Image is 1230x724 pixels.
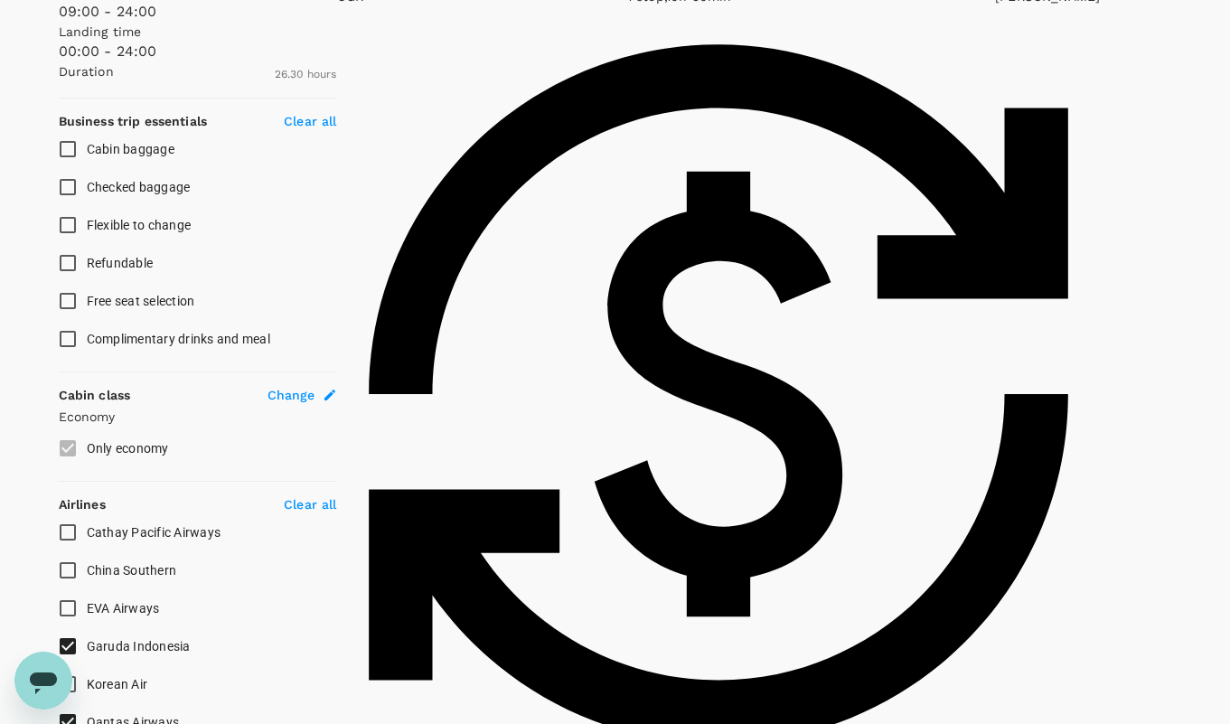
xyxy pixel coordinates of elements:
[284,112,336,130] p: Clear all
[59,62,114,80] p: Duration
[87,256,154,270] span: Refundable
[87,677,148,691] span: Korean Air
[268,386,315,404] span: Change
[87,525,221,540] span: Cathay Pacific Airways
[275,68,337,80] span: 26.30 hours
[87,563,177,578] span: China Southern
[87,180,191,194] span: Checked baggage
[59,497,106,512] strong: Airlines
[87,332,270,346] span: Complimentary drinks and meal
[87,441,169,456] span: Only economy
[284,495,336,513] p: Clear all
[59,114,208,128] strong: Business trip essentials
[87,601,160,616] span: EVA Airways
[59,408,337,426] p: Economy
[87,142,174,156] span: Cabin baggage
[87,294,195,308] span: Free seat selection
[59,42,157,60] span: 00:00 - 24:00
[59,3,157,20] span: 09:00 - 24:00
[14,652,72,710] iframe: Button to launch messaging window
[87,639,191,653] span: Garuda Indonesia
[59,388,131,402] strong: Cabin class
[59,23,337,41] p: Landing time
[87,218,192,232] span: Flexible to change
